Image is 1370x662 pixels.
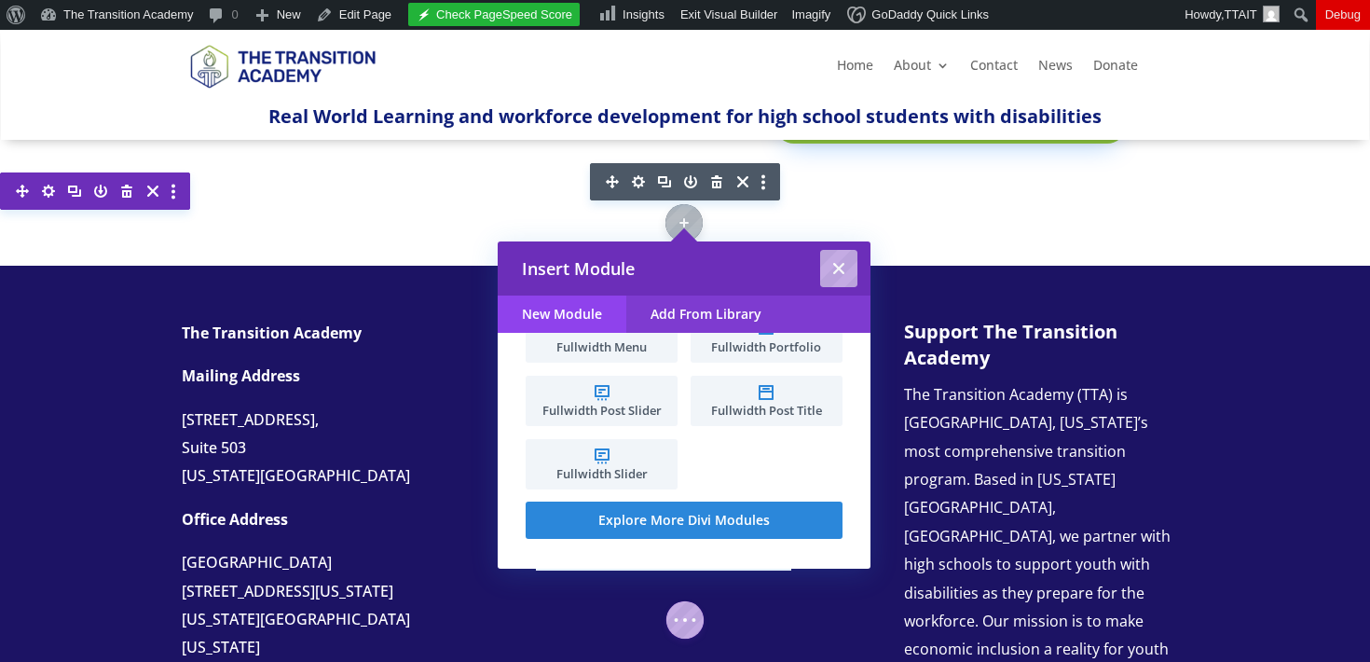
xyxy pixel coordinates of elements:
a: Explore More Divi Modules [526,502,843,539]
span: Fullwidth Slider [535,468,668,480]
a: Add From Library [626,296,786,333]
span: Fullwidth Post Title [700,405,833,417]
h3: Insert Module [498,241,870,296]
a: New Module [498,296,626,333]
span: Fullwidth Portfolio [700,341,833,353]
span: TTAIT [1225,7,1257,21]
span: Fullwidth Post Slider [535,405,668,417]
span: Insights [623,7,664,21]
img: logo_white.svg [416,7,432,23]
span: Fullwidth Menu [535,341,668,353]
